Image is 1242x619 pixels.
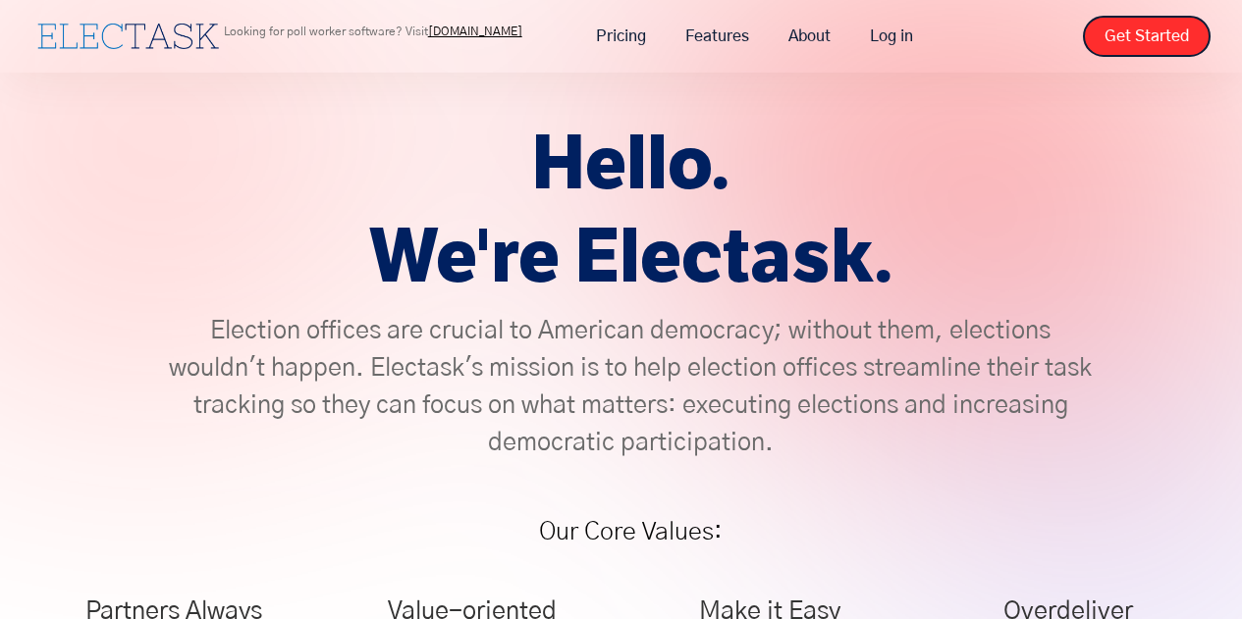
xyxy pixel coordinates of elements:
[769,16,850,57] a: About
[1083,16,1211,57] a: Get Started
[428,26,522,37] a: [DOMAIN_NAME]
[224,26,522,37] p: Looking for poll worker software? Visit
[169,313,1092,462] p: Election offices are crucial to American democracy; without them, elections wouldn't happen. Elec...
[169,118,1092,303] h1: Hello. We're Electask.
[666,16,769,57] a: Features
[169,501,1092,563] h1: Our Core Values:
[850,16,933,57] a: Log in
[576,16,666,57] a: Pricing
[32,19,224,54] a: home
